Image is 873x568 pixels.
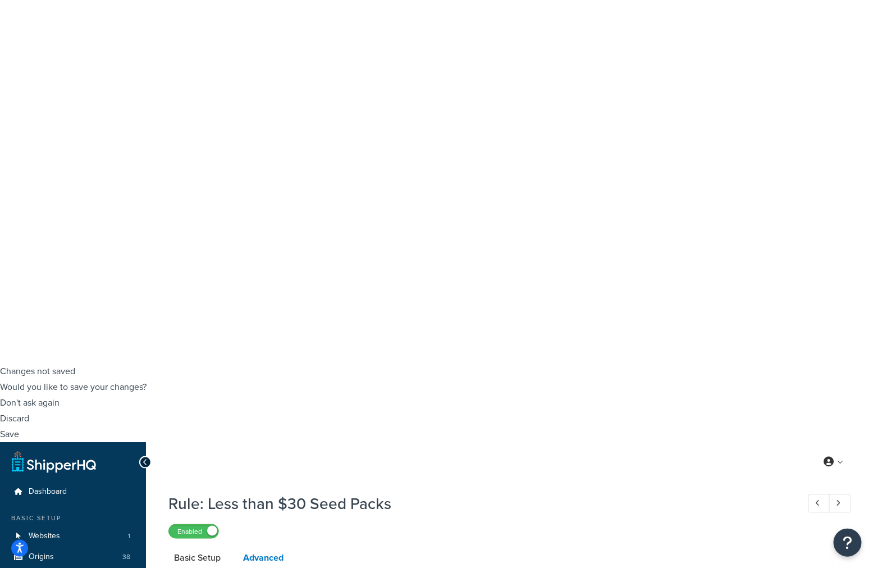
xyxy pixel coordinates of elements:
[8,547,138,567] a: Origins38
[8,526,138,547] li: Websites
[29,487,67,497] span: Dashboard
[834,529,862,557] button: Open Resource Center
[128,531,130,541] span: 1
[29,531,60,541] span: Websites
[808,494,830,513] a: Previous Record
[829,494,851,513] a: Next Record
[29,552,54,562] span: Origins
[8,526,138,547] a: Websites1
[168,493,788,515] h1: Rule: Less than $30 Seed Packs
[8,514,138,523] div: Basic Setup
[169,525,218,538] label: Enabled
[122,552,130,562] span: 38
[8,547,138,567] li: Origins
[8,481,138,502] a: Dashboard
